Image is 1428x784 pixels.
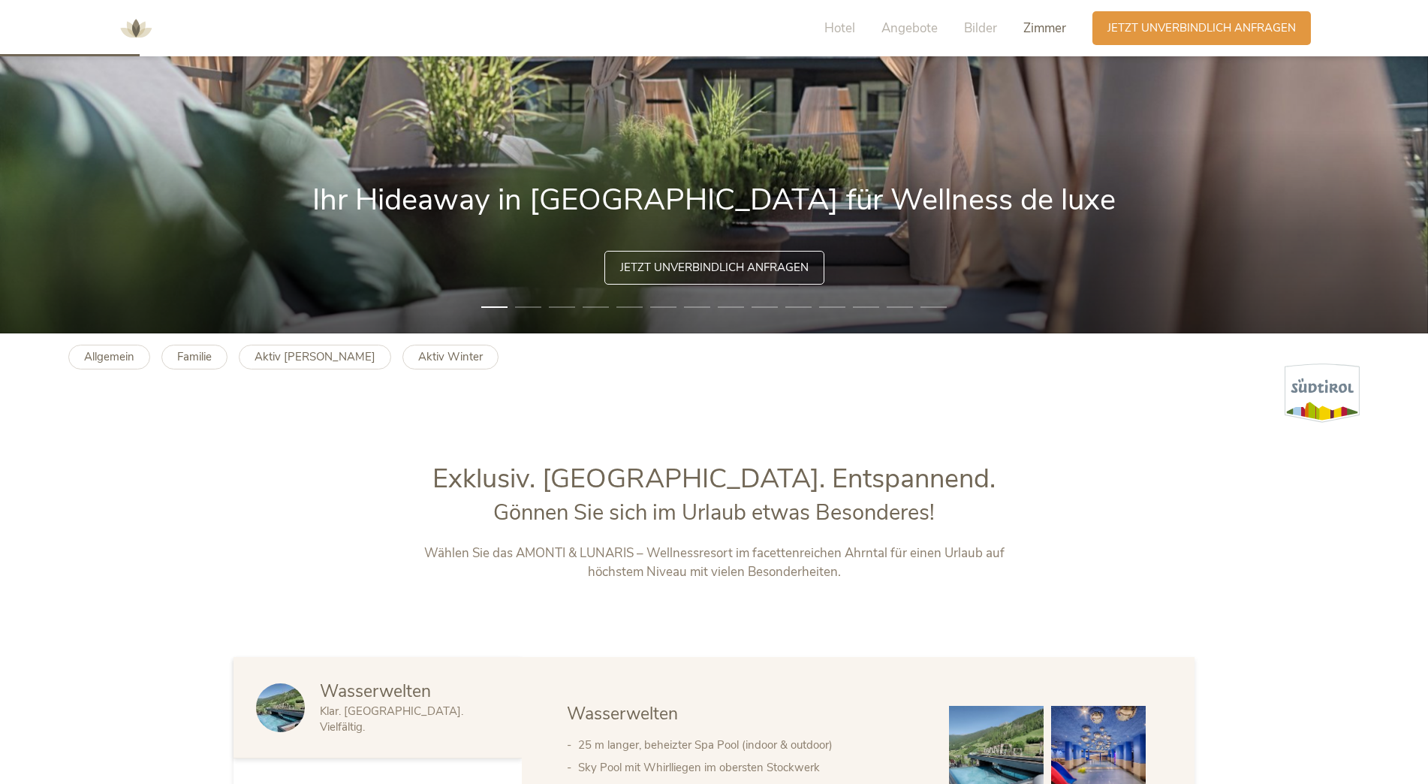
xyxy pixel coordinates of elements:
span: Wasserwelten [320,680,431,703]
b: Aktiv Winter [418,349,483,364]
a: Aktiv Winter [402,345,499,369]
span: Klar. [GEOGRAPHIC_DATA]. Vielfältig. [320,704,463,734]
span: Hotel [824,20,855,37]
span: Jetzt unverbindlich anfragen [620,260,809,276]
a: Familie [161,345,227,369]
p: Wählen Sie das AMONTI & LUNARIS – Wellnessresort im facettenreichen Ahrntal für einen Urlaub auf ... [401,544,1028,582]
span: Exklusiv. [GEOGRAPHIC_DATA]. Entspannend. [432,460,996,497]
span: Gönnen Sie sich im Urlaub etwas Besonderes! [493,498,935,527]
b: Familie [177,349,212,364]
span: Bilder [964,20,997,37]
b: Allgemein [84,349,134,364]
li: 25 m langer, beheizter Spa Pool (indoor & outdoor) [578,734,919,756]
img: AMONTI & LUNARIS Wellnessresort [113,6,158,51]
span: Angebote [881,20,938,37]
a: Allgemein [68,345,150,369]
img: Südtirol [1285,363,1360,423]
span: Wasserwelten [567,702,678,725]
span: Zimmer [1023,20,1066,37]
a: Aktiv [PERSON_NAME] [239,345,391,369]
li: Sky Pool mit Whirlliegen im obersten Stockwerk [578,756,919,779]
b: Aktiv [PERSON_NAME] [255,349,375,364]
span: Jetzt unverbindlich anfragen [1107,20,1296,36]
a: AMONTI & LUNARIS Wellnessresort [113,23,158,33]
